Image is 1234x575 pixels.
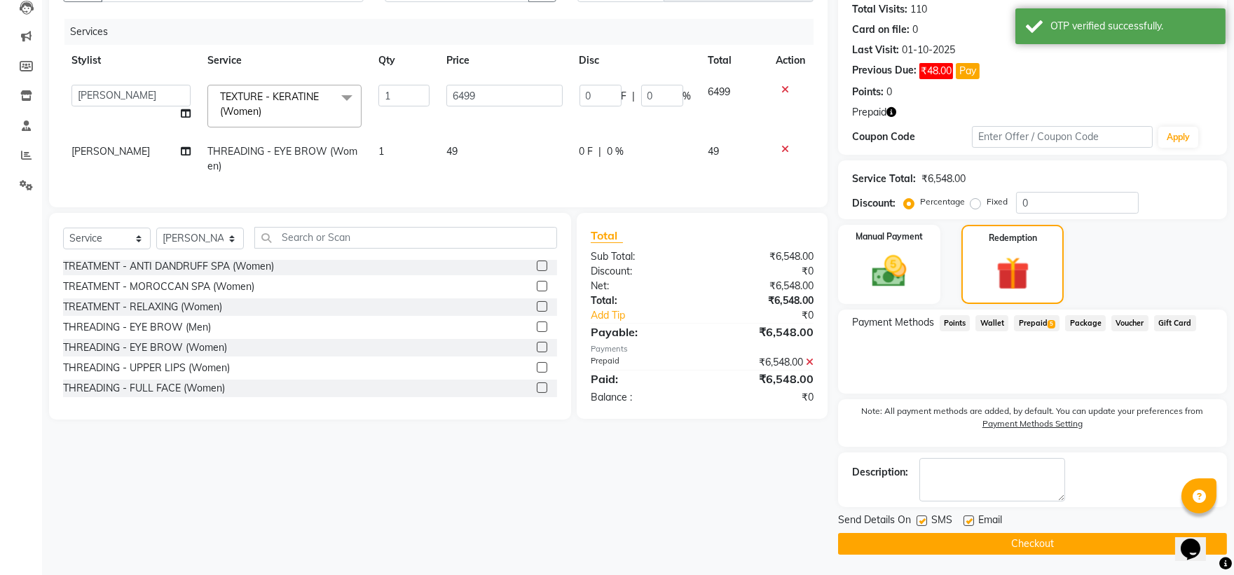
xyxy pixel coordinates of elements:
div: Last Visit: [852,43,899,57]
div: Description: [852,465,908,480]
div: ₹6,548.00 [702,355,824,370]
div: Payments [591,343,813,355]
th: Total [700,45,767,76]
th: Stylist [63,45,199,76]
span: Payment Methods [852,315,934,330]
div: Previous Due: [852,63,917,79]
div: ₹6,548.00 [702,324,824,340]
div: Paid: [580,370,702,387]
span: Prepaid [852,105,886,120]
span: THREADING - EYE BROW (Women) [207,145,357,172]
div: TREATMENT - ANTI DANDRUFF SPA (Women) [63,259,274,274]
div: Card on file: [852,22,910,37]
div: ₹6,548.00 [702,249,824,264]
span: % [683,89,692,104]
input: Search or Scan [254,227,557,249]
span: F [622,89,627,104]
span: | [633,89,636,104]
span: TEXTURE - KERATINE (Women) [220,90,319,118]
img: _gift.svg [986,253,1040,294]
label: Manual Payment [856,230,923,243]
div: Payable: [580,324,702,340]
div: 0 [912,22,918,37]
th: Service [199,45,370,76]
div: Prepaid [580,355,702,370]
div: THREADING - EYE BROW (Women) [63,340,227,355]
div: Services [64,19,824,45]
div: Total Visits: [852,2,907,17]
div: ₹0 [702,390,824,405]
label: Payment Methods Setting [982,417,1083,430]
div: 110 [910,2,927,17]
span: Points [940,315,971,331]
th: Qty [370,45,438,76]
span: Voucher [1111,315,1149,331]
img: _cash.svg [861,251,917,291]
button: Pay [956,63,980,79]
span: 49 [708,145,720,158]
th: Price [438,45,570,76]
span: 1 [378,145,384,158]
div: OTP verified successfully. [1050,19,1215,34]
div: 0 [886,85,892,99]
label: Redemption [989,232,1037,244]
span: Gift Card [1154,315,1196,331]
span: 0 % [608,144,624,159]
th: Disc [571,45,700,76]
div: ₹0 [702,264,824,279]
button: Apply [1158,127,1198,148]
span: Prepaid [1014,315,1060,331]
iframe: chat widget [1175,519,1220,561]
span: SMS [931,513,952,530]
div: Sub Total: [580,249,702,264]
label: Fixed [987,195,1008,208]
label: Note: All payment methods are added, by default. You can update your preferences from [852,405,1213,436]
div: Points: [852,85,884,99]
div: ₹0 [722,308,824,323]
input: Enter Offer / Coupon Code [972,126,1153,148]
div: Balance : [580,390,702,405]
span: Email [978,513,1002,530]
div: THREADING - EYE BROW (Men) [63,320,211,335]
span: 0 F [580,144,594,159]
div: THREADING - UPPER LIPS (Women) [63,361,230,375]
div: Discount: [580,264,702,279]
span: Wallet [975,315,1008,331]
div: Total: [580,293,702,308]
span: 5 [1048,320,1055,328]
div: Service Total: [852,172,916,186]
span: [PERSON_NAME] [71,145,150,158]
div: ₹6,548.00 [702,279,824,293]
span: Total [591,228,623,243]
div: Net: [580,279,702,293]
div: ₹6,548.00 [921,172,966,186]
div: ₹6,548.00 [702,370,824,387]
th: Action [767,45,814,76]
div: Discount: [852,196,896,211]
div: THREADING - FULL FACE (Women) [63,381,225,396]
label: Percentage [920,195,965,208]
div: Coupon Code [852,130,973,144]
span: Package [1065,315,1106,331]
button: Checkout [838,533,1227,555]
span: 49 [446,145,458,158]
span: ₹48.00 [919,63,953,79]
span: 6499 [708,85,731,98]
div: TREATMENT - MOROCCAN SPA (Women) [63,279,254,294]
div: TREATMENT - RELAXING (Women) [63,300,222,314]
span: | [599,144,602,159]
span: Send Details On [838,513,911,530]
div: 01-10-2025 [902,43,955,57]
a: x [261,105,268,118]
div: ₹6,548.00 [702,293,824,308]
a: Add Tip [580,308,722,323]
